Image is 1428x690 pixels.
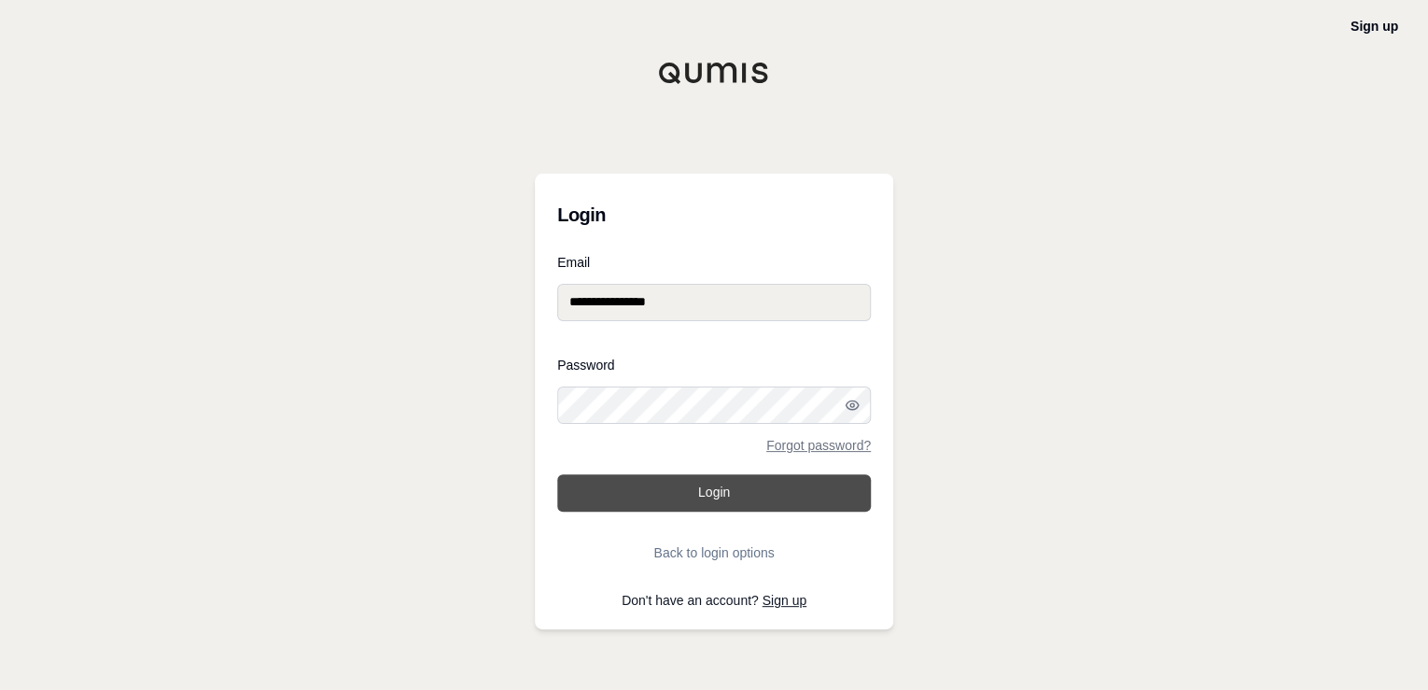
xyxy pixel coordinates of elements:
[557,196,871,233] h3: Login
[557,256,871,269] label: Email
[658,62,770,84] img: Qumis
[557,359,871,372] label: Password
[763,593,806,608] a: Sign up
[557,474,871,512] button: Login
[1351,19,1398,34] a: Sign up
[557,534,871,571] button: Back to login options
[557,594,871,607] p: Don't have an account?
[766,439,871,452] a: Forgot password?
